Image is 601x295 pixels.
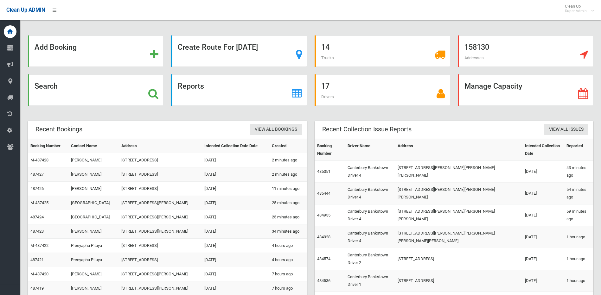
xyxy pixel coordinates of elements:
[202,253,269,267] td: [DATE]
[522,183,564,204] td: [DATE]
[28,123,90,135] header: Recent Bookings
[68,224,119,239] td: [PERSON_NAME]
[28,139,68,153] th: Booking Number
[28,35,163,67] a: Add Booking
[202,167,269,182] td: [DATE]
[269,182,307,196] td: 11 minutes ago
[68,253,119,267] td: Preeyapha Pituya
[68,182,119,196] td: [PERSON_NAME]
[522,139,564,161] th: Intended Collection Date
[315,139,345,161] th: Booking Number
[269,253,307,267] td: 4 hours ago
[321,82,329,91] strong: 17
[395,270,522,292] td: [STREET_ADDRESS]
[68,210,119,224] td: [GEOGRAPHIC_DATA]
[30,272,48,276] a: M-487420
[68,267,119,281] td: [PERSON_NAME]
[522,248,564,270] td: [DATE]
[68,239,119,253] td: Preeyapha Pituya
[30,257,44,262] a: 487421
[119,196,202,210] td: [STREET_ADDRESS][PERSON_NAME]
[6,7,45,13] span: Clean Up ADMIN
[202,182,269,196] td: [DATE]
[35,43,77,52] strong: Add Booking
[345,248,395,270] td: Canterbury Bankstown Driver 2
[522,226,564,248] td: [DATE]
[522,270,564,292] td: [DATE]
[269,224,307,239] td: 34 minutes ago
[458,74,593,106] a: Manage Capacity
[395,248,522,270] td: [STREET_ADDRESS]
[119,210,202,224] td: [STREET_ADDRESS][PERSON_NAME]
[317,191,330,196] a: 485444
[202,139,269,153] th: Intended Collection Date Date
[317,235,330,239] a: 484928
[30,215,44,219] a: 487424
[395,226,522,248] td: [STREET_ADDRESS][PERSON_NAME][PERSON_NAME][PERSON_NAME][PERSON_NAME]
[119,267,202,281] td: [STREET_ADDRESS][PERSON_NAME]
[202,153,269,167] td: [DATE]
[28,74,163,106] a: Search
[30,243,48,248] a: M-487422
[30,229,44,234] a: 487423
[119,153,202,167] td: [STREET_ADDRESS]
[564,226,593,248] td: 1 hour ago
[321,43,329,52] strong: 14
[68,196,119,210] td: [GEOGRAPHIC_DATA]
[119,139,202,153] th: Address
[178,82,204,91] strong: Reports
[564,183,593,204] td: 54 minutes ago
[345,226,395,248] td: Canterbury Bankstown Driver 4
[522,204,564,226] td: [DATE]
[202,210,269,224] td: [DATE]
[202,267,269,281] td: [DATE]
[202,196,269,210] td: [DATE]
[30,172,44,177] a: 487427
[345,183,395,204] td: Canterbury Bankstown Driver 4
[321,55,334,60] span: Trucks
[345,204,395,226] td: Canterbury Bankstown Driver 4
[345,270,395,292] td: Canterbury Bankstown Driver 1
[202,224,269,239] td: [DATE]
[35,82,58,91] strong: Search
[315,74,450,106] a: 17 Drivers
[119,182,202,196] td: [STREET_ADDRESS]
[202,239,269,253] td: [DATE]
[178,43,258,52] strong: Create Route For [DATE]
[464,43,489,52] strong: 158130
[68,167,119,182] td: [PERSON_NAME]
[171,35,307,67] a: Create Route For [DATE]
[321,94,334,99] span: Drivers
[30,286,44,291] a: 487419
[345,161,395,183] td: Canterbury Bankstown Driver 4
[68,139,119,153] th: Contact Name
[522,161,564,183] td: [DATE]
[395,204,522,226] td: [STREET_ADDRESS][PERSON_NAME][PERSON_NAME][PERSON_NAME]
[395,161,522,183] td: [STREET_ADDRESS][PERSON_NAME][PERSON_NAME][PERSON_NAME]
[317,213,330,217] a: 484955
[458,35,593,67] a: 158130 Addresses
[30,200,48,205] a: M-487425
[395,183,522,204] td: [STREET_ADDRESS][PERSON_NAME][PERSON_NAME][PERSON_NAME]
[317,256,330,261] a: 484574
[269,196,307,210] td: 25 minutes ago
[562,4,593,13] span: Clean Up
[315,123,419,135] header: Recent Collection Issue Reports
[345,139,395,161] th: Driver Name
[564,204,593,226] td: 59 minutes ago
[269,167,307,182] td: 2 minutes ago
[269,267,307,281] td: 7 hours ago
[30,158,48,162] a: M-487428
[269,210,307,224] td: 25 minutes ago
[30,186,44,191] a: 487426
[269,139,307,153] th: Created
[171,74,307,106] a: Reports
[544,124,588,135] a: View All Issues
[564,270,593,292] td: 1 hour ago
[119,167,202,182] td: [STREET_ADDRESS]
[250,124,302,135] a: View All Bookings
[119,239,202,253] td: [STREET_ADDRESS]
[395,139,522,161] th: Address
[317,278,330,283] a: 484536
[269,239,307,253] td: 4 hours ago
